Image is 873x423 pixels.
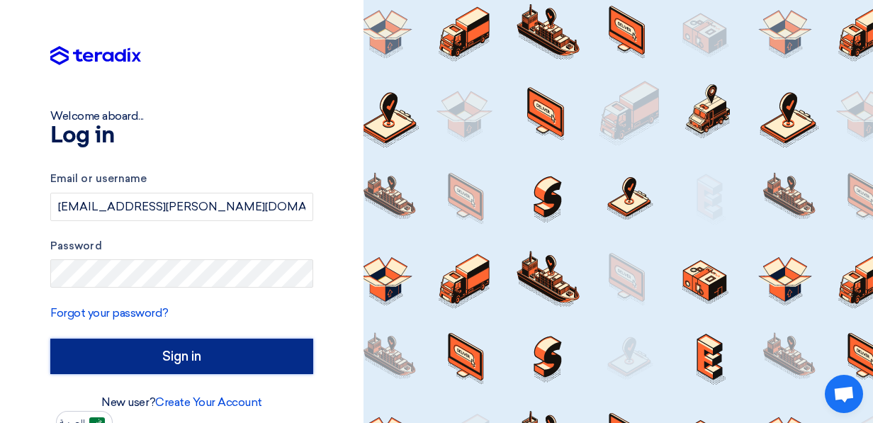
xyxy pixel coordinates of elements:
[155,395,262,409] a: Create Your Account
[101,395,262,409] font: New user?
[50,306,169,320] a: Forgot your password?
[50,193,313,221] input: Enter your business email or username
[50,108,313,125] div: Welcome aboard...
[50,238,313,254] label: Password
[825,375,863,413] div: Open chat
[50,339,313,374] input: Sign in
[50,125,313,147] h1: Log in
[50,46,141,66] img: Teradix logo
[50,171,313,187] label: Email or username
